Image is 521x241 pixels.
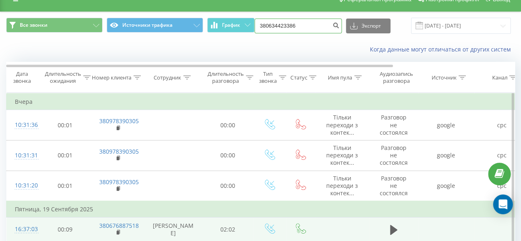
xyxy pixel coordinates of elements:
[431,74,456,81] div: Источник
[492,74,507,81] div: Канал
[99,222,139,229] a: 380676887518
[380,144,408,166] span: Разговор не состоялся
[92,74,131,81] div: Номер клиента
[326,144,358,166] span: Тільки переходи з контек...
[493,194,513,214] div: Open Intercom Messenger
[418,140,474,171] td: google
[154,74,181,81] div: Сотрудник
[222,22,240,28] span: График
[45,70,81,84] div: Длительность ожидания
[326,174,358,197] span: Тільки переходи з контек...
[6,18,103,33] button: Все звонки
[202,171,254,201] td: 00:00
[376,70,416,84] div: Аудиозапись разговора
[15,147,31,164] div: 10:31:31
[370,45,515,53] a: Когда данные могут отличаться от других систем
[208,70,244,84] div: Длительность разговора
[40,140,91,171] td: 00:01
[20,22,47,28] span: Все звонки
[40,110,91,140] td: 00:01
[418,110,474,140] td: google
[207,18,255,33] button: График
[255,19,342,33] input: Поиск по номеру
[15,117,31,133] div: 10:31:36
[15,178,31,194] div: 10:31:20
[99,147,139,155] a: 380978390305
[380,113,408,136] span: Разговор не состоялся
[418,171,474,201] td: google
[107,18,203,33] button: Источники трафика
[328,74,352,81] div: Имя пула
[326,113,358,136] span: Тільки переходи з контек...
[99,178,139,186] a: 380978390305
[99,117,139,125] a: 380978390305
[290,74,307,81] div: Статус
[7,70,37,84] div: Дата звонка
[202,140,254,171] td: 00:00
[15,221,31,237] div: 16:37:03
[346,19,390,33] button: Экспорт
[40,171,91,201] td: 00:01
[380,174,408,197] span: Разговор не состоялся
[202,110,254,140] td: 00:00
[259,70,277,84] div: Тип звонка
